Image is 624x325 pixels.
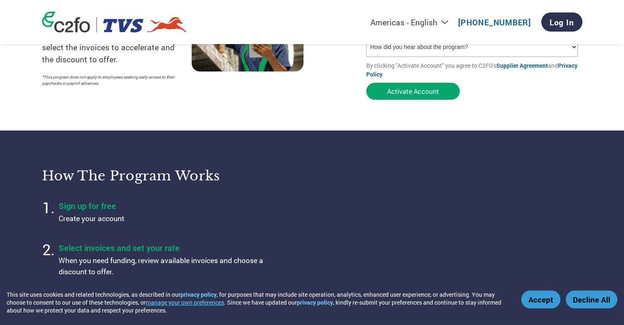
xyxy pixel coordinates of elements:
[366,83,460,100] button: Activate Account
[566,291,617,308] button: Decline All
[180,291,217,298] a: privacy policy
[496,62,548,69] a: Supplier Agreement
[42,74,183,86] p: *This program does not apply to employees seeking early access to their paychecks or payroll adva...
[59,242,266,253] h4: Select invoices and set your rate
[366,61,582,79] p: By clicking "Activate Account" you agree to C2FO's and
[59,200,266,211] h4: Sign up for free
[59,255,266,277] p: When you need funding, review available invoices and choose a discount to offer.
[103,17,187,32] img: TVS Motor Company
[42,167,302,184] h3: How the program works
[146,298,224,306] button: manage your own preferences
[521,291,560,308] button: Accept
[297,298,333,306] a: privacy policy
[541,12,582,32] a: Log In
[458,17,531,27] a: [PHONE_NUMBER]
[42,12,90,32] img: c2fo logo
[366,62,577,78] a: Privacy Policy
[7,291,509,314] div: This site uses cookies and related technologies, as described in our , for purposes that may incl...
[59,213,266,224] p: Create your account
